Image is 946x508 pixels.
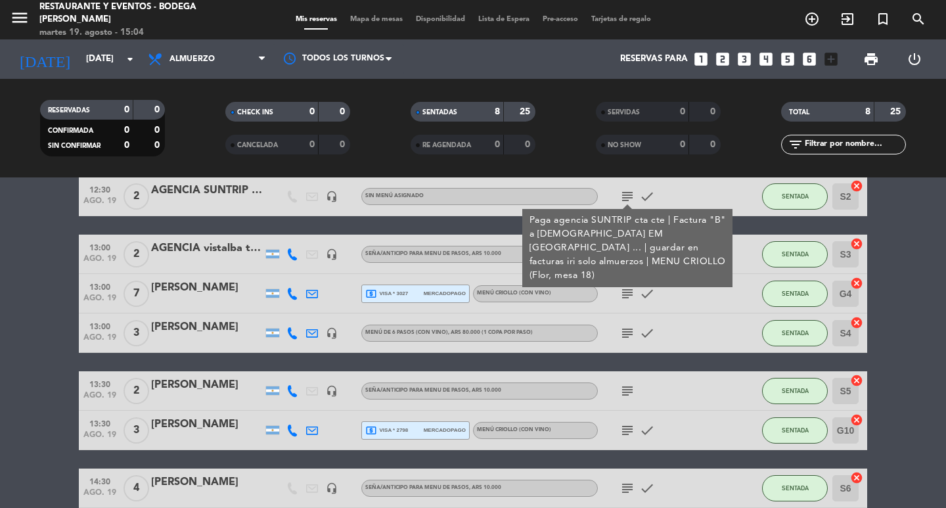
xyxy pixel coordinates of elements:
[803,137,905,152] input: Filtrar por nombre...
[680,107,685,116] strong: 0
[782,427,809,434] span: SENTADA
[714,51,731,68] i: looks_two
[863,51,879,67] span: print
[340,140,348,149] strong: 0
[124,475,149,501] span: 4
[151,319,263,336] div: [PERSON_NAME]
[804,11,820,27] i: add_circle_outline
[822,51,840,68] i: add_box
[409,16,472,23] span: Disponibilidad
[326,327,338,339] i: headset_mic
[151,416,263,433] div: [PERSON_NAME]
[782,290,809,297] span: SENTADA
[850,413,863,427] i: cancel
[424,289,466,298] span: mercadopago
[365,425,377,436] i: local_atm
[237,142,278,149] span: CANCELADA
[124,281,149,307] span: 7
[469,485,501,490] span: , ARS 10.000
[762,378,828,404] button: SENTADA
[850,277,863,290] i: cancel
[48,107,90,114] span: RESERVADAS
[680,140,685,149] strong: 0
[762,475,828,501] button: SENTADA
[10,45,79,74] i: [DATE]
[83,391,116,406] span: ago. 19
[365,425,408,436] span: visa * 2798
[124,126,129,135] strong: 0
[83,318,116,333] span: 13:00
[365,193,424,198] span: Sin menú asignado
[875,11,891,27] i: turned_in_not
[154,126,162,135] strong: 0
[762,183,828,210] button: SENTADA
[472,16,536,23] span: Lista de Espera
[801,51,818,68] i: looks_6
[469,251,501,256] span: , ARS 10.000
[154,105,162,114] strong: 0
[124,417,149,444] span: 3
[365,251,501,256] span: Seña/anticipo para MENU DE PASOS
[124,105,129,114] strong: 0
[779,51,796,68] i: looks_5
[911,11,926,27] i: search
[151,279,263,296] div: [PERSON_NAME]
[83,181,116,196] span: 12:30
[151,377,263,394] div: [PERSON_NAME]
[39,1,227,26] div: Restaurante y Eventos - Bodega [PERSON_NAME]
[83,333,116,348] span: ago. 19
[48,143,101,149] span: SIN CONFIRMAR
[495,107,500,116] strong: 8
[850,316,863,329] i: cancel
[850,179,863,193] i: cancel
[639,423,655,438] i: check
[830,8,865,30] span: WALK IN
[309,140,315,149] strong: 0
[865,107,870,116] strong: 8
[762,241,828,267] button: SENTADA
[340,107,348,116] strong: 0
[83,376,116,391] span: 13:30
[762,281,828,307] button: SENTADA
[762,320,828,346] button: SENTADA
[124,320,149,346] span: 3
[782,387,809,394] span: SENTADA
[619,480,635,496] i: subject
[788,137,803,152] i: filter_list
[151,182,263,199] div: AGENCIA SUNTRIP | [PERSON_NAME]
[710,140,718,149] strong: 0
[585,16,658,23] span: Tarjetas de regalo
[477,290,551,296] span: MENÚ CRIOLLO (Con vino)
[619,423,635,438] i: subject
[692,51,709,68] i: looks_one
[850,471,863,484] i: cancel
[39,26,227,39] div: martes 19. agosto - 15:04
[124,241,149,267] span: 2
[782,193,809,200] span: SENTADA
[840,11,855,27] i: exit_to_app
[83,254,116,269] span: ago. 19
[850,374,863,387] i: cancel
[122,51,138,67] i: arrow_drop_down
[525,140,533,149] strong: 0
[83,488,116,503] span: ago. 19
[619,325,635,341] i: subject
[326,191,338,202] i: headset_mic
[448,330,533,335] span: , ARS 80.000 (1 copa por paso)
[365,330,533,335] span: MENÚ DE 6 PASOS (Con vino)
[365,288,377,300] i: local_atm
[789,109,809,116] span: TOTAL
[901,8,936,30] span: BUSCAR
[710,107,718,116] strong: 0
[762,417,828,444] button: SENTADA
[83,473,116,488] span: 14:30
[326,248,338,260] i: headset_mic
[151,474,263,491] div: [PERSON_NAME]
[495,140,500,149] strong: 0
[794,8,830,30] span: RESERVAR MESA
[124,378,149,404] span: 2
[890,107,903,116] strong: 25
[639,189,655,204] i: check
[529,214,726,283] div: Paga agencia SUNTRIP cta cte | Factura "B" a [DEMOGRAPHIC_DATA] EM [GEOGRAPHIC_DATA] ... | guarda...
[344,16,409,23] span: Mapa de mesas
